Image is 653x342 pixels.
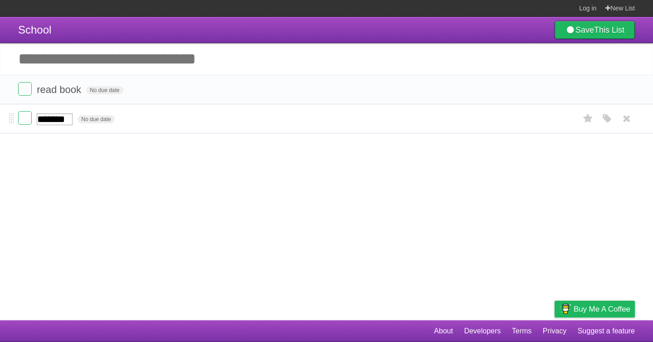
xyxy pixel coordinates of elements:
[464,322,501,340] a: Developers
[18,82,32,96] label: Done
[555,301,635,318] a: Buy me a coffee
[512,322,532,340] a: Terms
[37,84,83,95] span: read book
[594,25,624,34] b: This List
[559,301,571,317] img: Buy me a coffee
[86,86,123,94] span: No due date
[543,322,566,340] a: Privacy
[78,115,114,123] span: No due date
[574,301,630,317] span: Buy me a coffee
[555,21,635,39] a: SaveThis List
[18,111,32,125] label: Done
[434,322,453,340] a: About
[578,322,635,340] a: Suggest a feature
[580,111,597,126] label: Star task
[18,24,51,36] span: School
